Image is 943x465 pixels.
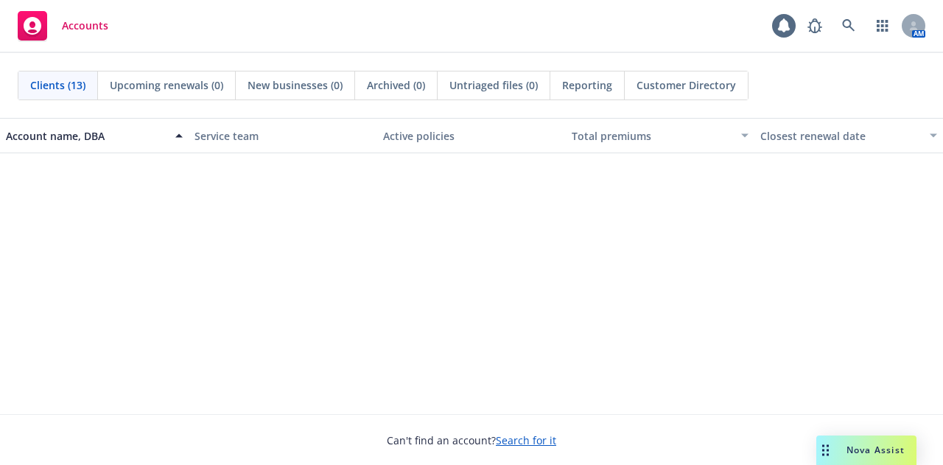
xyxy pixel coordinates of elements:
div: Service team [194,128,371,144]
span: Reporting [562,77,612,93]
a: Report a Bug [800,11,830,41]
div: Active policies [383,128,560,144]
span: Nova Assist [846,444,905,456]
span: Customer Directory [637,77,736,93]
div: Total premiums [572,128,732,144]
div: Closest renewal date [760,128,921,144]
span: Clients (13) [30,77,85,93]
a: Search for it [496,433,556,447]
a: Search [834,11,863,41]
span: Upcoming renewals (0) [110,77,223,93]
a: Accounts [12,5,114,46]
div: Drag to move [816,436,835,465]
span: Archived (0) [367,77,425,93]
a: Switch app [868,11,897,41]
div: Account name, DBA [6,128,166,144]
button: Active policies [377,118,566,153]
span: Accounts [62,20,108,32]
button: Service team [189,118,377,153]
button: Nova Assist [816,436,916,465]
span: New businesses (0) [248,77,343,93]
span: Can't find an account? [387,433,556,448]
span: Untriaged files (0) [449,77,538,93]
button: Total premiums [566,118,754,153]
button: Closest renewal date [754,118,943,153]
